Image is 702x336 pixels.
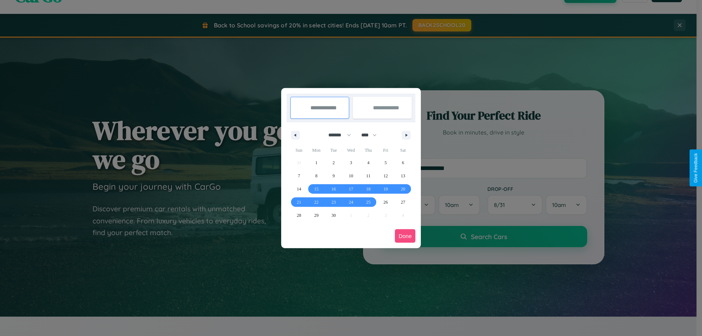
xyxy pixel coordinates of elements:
span: 1 [315,156,317,169]
button: 21 [290,196,307,209]
span: Mon [307,144,325,156]
button: 28 [290,209,307,222]
button: 7 [290,169,307,182]
span: 30 [332,209,336,222]
button: 30 [325,209,342,222]
span: Wed [342,144,359,156]
span: Sun [290,144,307,156]
span: 7 [298,169,300,182]
button: 29 [307,209,325,222]
button: 11 [360,169,377,182]
span: 16 [332,182,336,196]
span: 17 [349,182,353,196]
button: 22 [307,196,325,209]
button: 19 [377,182,394,196]
span: Sat [395,144,412,156]
span: 28 [297,209,301,222]
span: 2 [333,156,335,169]
span: 5 [385,156,387,169]
span: 20 [401,182,405,196]
span: 8 [315,169,317,182]
span: 18 [366,182,370,196]
span: 26 [384,196,388,209]
button: Done [395,229,415,243]
span: 21 [297,196,301,209]
span: 10 [349,169,353,182]
button: 27 [395,196,412,209]
span: Fri [377,144,394,156]
span: 22 [314,196,318,209]
span: 14 [297,182,301,196]
button: 3 [342,156,359,169]
button: 16 [325,182,342,196]
button: 4 [360,156,377,169]
span: 3 [350,156,352,169]
button: 2 [325,156,342,169]
span: 23 [332,196,336,209]
span: 6 [402,156,404,169]
button: 6 [395,156,412,169]
span: 9 [333,169,335,182]
button: 9 [325,169,342,182]
button: 17 [342,182,359,196]
span: Tue [325,144,342,156]
span: 25 [366,196,370,209]
button: 24 [342,196,359,209]
span: 11 [366,169,371,182]
button: 23 [325,196,342,209]
button: 1 [307,156,325,169]
button: 15 [307,182,325,196]
button: 18 [360,182,377,196]
button: 14 [290,182,307,196]
span: 4 [367,156,369,169]
button: 26 [377,196,394,209]
span: 29 [314,209,318,222]
button: 13 [395,169,412,182]
span: Thu [360,144,377,156]
div: Give Feedback [693,153,698,183]
span: 27 [401,196,405,209]
button: 20 [395,182,412,196]
span: 15 [314,182,318,196]
span: 19 [384,182,388,196]
span: 13 [401,169,405,182]
button: 8 [307,169,325,182]
button: 10 [342,169,359,182]
button: 12 [377,169,394,182]
button: 25 [360,196,377,209]
span: 24 [349,196,353,209]
span: 12 [384,169,388,182]
button: 5 [377,156,394,169]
